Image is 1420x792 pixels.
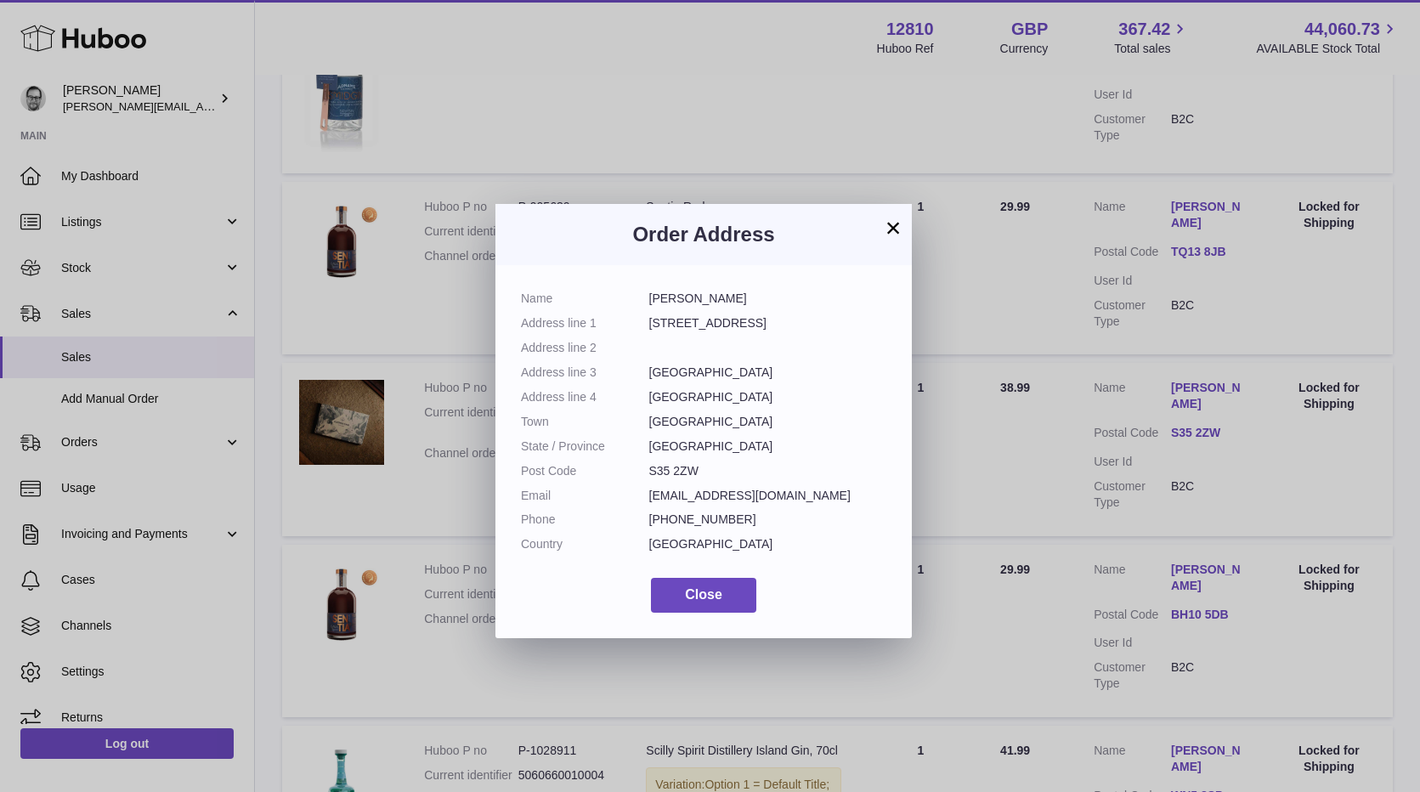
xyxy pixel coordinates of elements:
[649,488,887,504] dd: [EMAIL_ADDRESS][DOMAIN_NAME]
[169,107,183,121] img: tab_keywords_by_traffic_grey.svg
[27,44,41,58] img: website_grey.svg
[521,414,649,430] dt: Town
[649,536,887,552] dd: [GEOGRAPHIC_DATA]
[649,463,887,479] dd: S35 2ZW
[521,389,649,405] dt: Address line 4
[649,291,887,307] dd: [PERSON_NAME]
[521,221,886,248] h3: Order Address
[65,109,152,120] div: Domain Overview
[521,438,649,455] dt: State / Province
[521,512,649,528] dt: Phone
[44,44,187,58] div: Domain: [DOMAIN_NAME]
[48,27,83,41] div: v 4.0.25
[685,587,722,602] span: Close
[46,107,59,121] img: tab_domain_overview_orange.svg
[521,315,649,331] dt: Address line 1
[521,340,649,356] dt: Address line 2
[521,291,649,307] dt: Name
[649,512,887,528] dd: [PHONE_NUMBER]
[521,488,649,504] dt: Email
[521,463,649,479] dt: Post Code
[649,365,887,381] dd: [GEOGRAPHIC_DATA]
[188,109,286,120] div: Keywords by Traffic
[649,438,887,455] dd: [GEOGRAPHIC_DATA]
[27,27,41,41] img: logo_orange.svg
[649,389,887,405] dd: [GEOGRAPHIC_DATA]
[649,315,887,331] dd: [STREET_ADDRESS]
[521,536,649,552] dt: Country
[521,365,649,381] dt: Address line 3
[651,578,756,613] button: Close
[883,218,903,238] button: ×
[649,414,887,430] dd: [GEOGRAPHIC_DATA]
